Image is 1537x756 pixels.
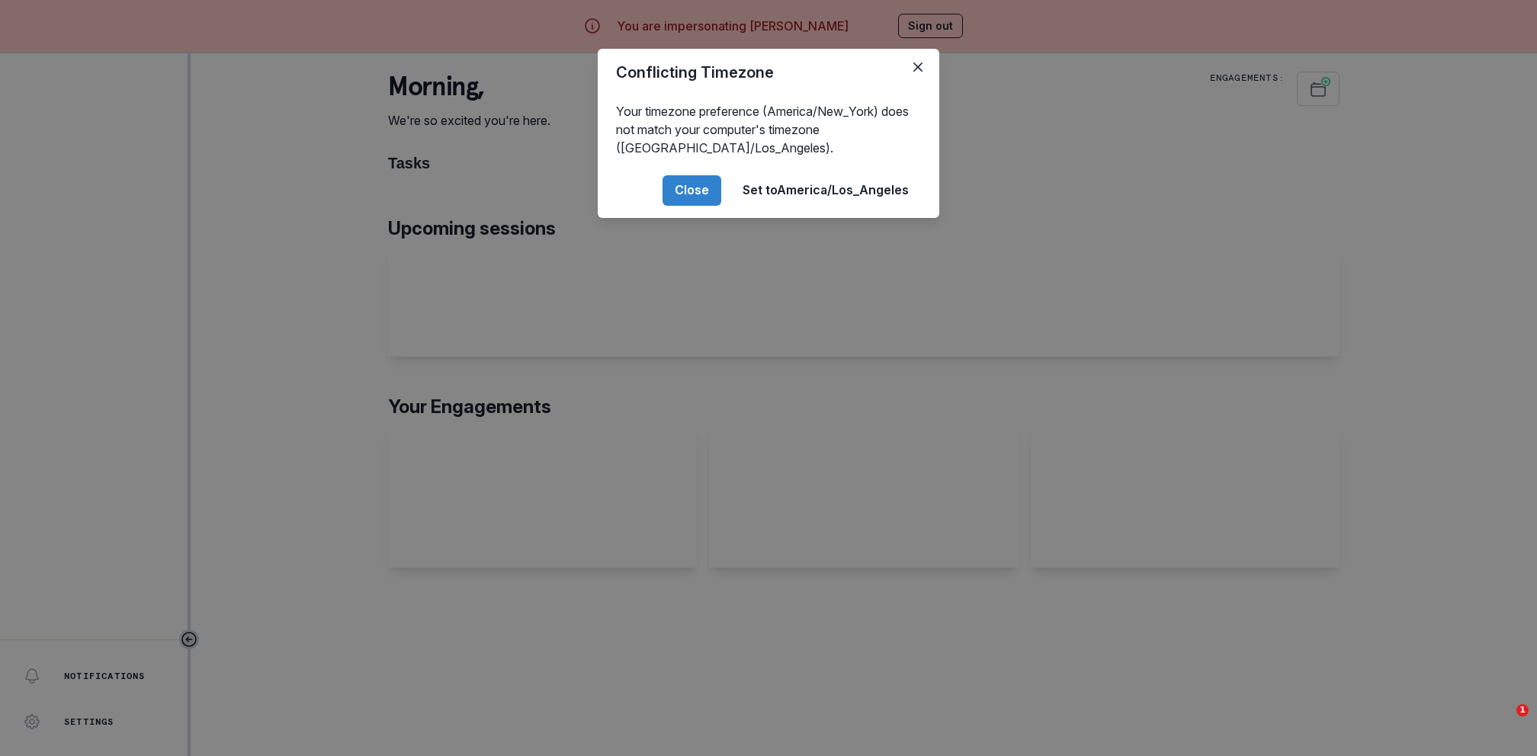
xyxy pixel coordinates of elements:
button: Set toAmerica/Los_Angeles [730,175,921,206]
header: Conflicting Timezone [598,49,939,96]
div: Your timezone preference (America/New_York) does not match your computer's timezone ([GEOGRAPHIC_... [598,96,939,163]
span: 1 [1516,704,1529,716]
button: Close [663,175,721,206]
button: Close [906,55,930,79]
iframe: Intercom live chat [1485,704,1522,741]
